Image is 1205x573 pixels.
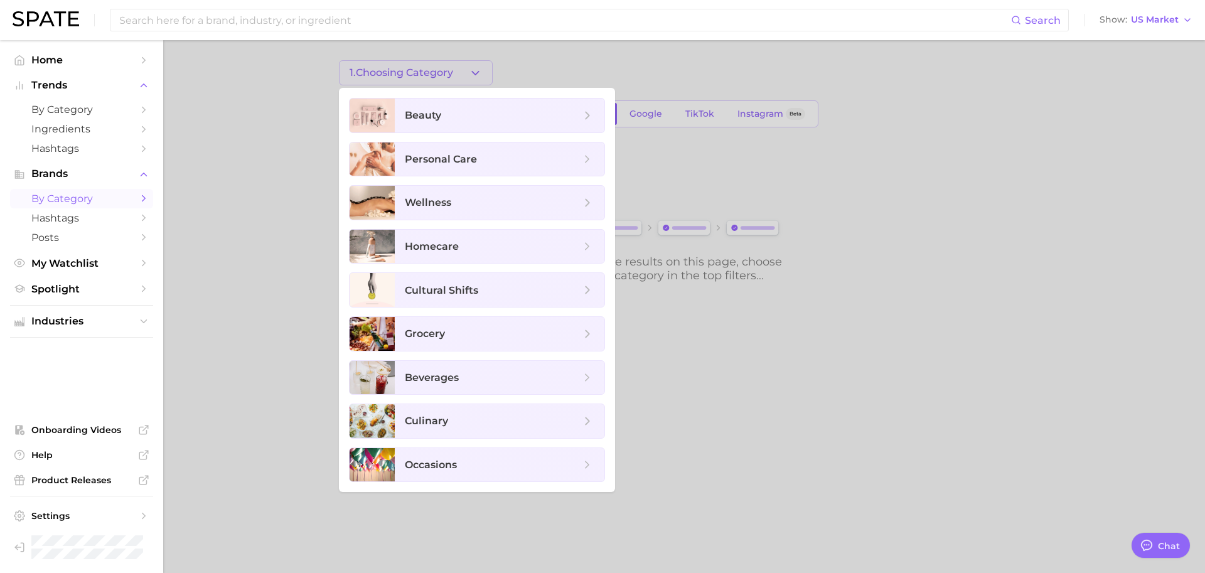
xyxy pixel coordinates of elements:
[10,119,153,139] a: Ingredients
[31,193,132,205] span: by Category
[31,474,132,486] span: Product Releases
[31,510,132,522] span: Settings
[405,459,457,471] span: occasions
[339,88,615,492] ul: 1.Choosing Category
[10,164,153,183] button: Brands
[405,372,459,383] span: beverages
[405,328,445,340] span: grocery
[31,449,132,461] span: Help
[405,240,459,252] span: homecare
[10,189,153,208] a: by Category
[1100,16,1127,23] span: Show
[10,471,153,490] a: Product Releases
[10,139,153,158] a: Hashtags
[1131,16,1179,23] span: US Market
[405,109,441,121] span: beauty
[31,123,132,135] span: Ingredients
[10,50,153,70] a: Home
[31,257,132,269] span: My Watchlist
[118,9,1011,31] input: Search here for a brand, industry, or ingredient
[31,104,132,115] span: by Category
[31,54,132,66] span: Home
[405,284,478,296] span: cultural shifts
[10,279,153,299] a: Spotlight
[405,415,448,427] span: culinary
[10,76,153,95] button: Trends
[405,153,477,165] span: personal care
[31,283,132,295] span: Spotlight
[31,424,132,436] span: Onboarding Videos
[31,232,132,244] span: Posts
[1025,14,1061,26] span: Search
[10,532,153,563] a: Log out. Currently logged in as Brennan McVicar with e-mail brennan@spate.nyc.
[1096,12,1196,28] button: ShowUS Market
[31,80,132,91] span: Trends
[31,168,132,179] span: Brands
[31,316,132,327] span: Industries
[10,100,153,119] a: by Category
[31,212,132,224] span: Hashtags
[10,506,153,525] a: Settings
[10,208,153,228] a: Hashtags
[31,142,132,154] span: Hashtags
[10,312,153,331] button: Industries
[10,254,153,273] a: My Watchlist
[405,196,451,208] span: wellness
[13,11,79,26] img: SPATE
[10,446,153,464] a: Help
[10,228,153,247] a: Posts
[10,420,153,439] a: Onboarding Videos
